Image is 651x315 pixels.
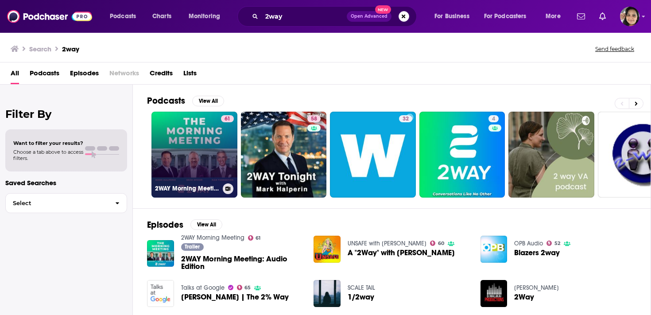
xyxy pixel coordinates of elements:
span: 60 [438,241,444,245]
span: Podcasts [110,10,136,23]
img: Podchaser - Follow, Share and Rate Podcasts [7,8,92,25]
button: open menu [478,9,539,23]
a: OPB Audio [514,240,543,247]
button: open menu [428,9,480,23]
a: 4 [419,112,505,198]
a: All [11,66,19,84]
span: Monitoring [189,10,220,23]
span: More [546,10,561,23]
button: Send feedback [593,45,637,53]
a: 2WAY Morning Meeting [181,234,244,241]
span: 61 [256,236,260,240]
button: Select [5,193,127,213]
p: Saved Searches [5,179,127,187]
span: 32 [403,115,409,124]
a: 58 [307,115,321,122]
a: Credits [150,66,173,84]
h3: Search [29,45,51,53]
a: Podcasts [30,66,59,84]
a: A "2Way" with Mark Halperin [348,249,455,257]
span: Charts [152,10,171,23]
a: 61 [248,235,261,241]
h3: 2WAY Morning Meeting [155,185,219,192]
a: 2WAY Morning Meeting: Audio Edition [181,255,303,270]
h2: Filter By [5,108,127,121]
a: Lists [183,66,197,84]
button: open menu [182,9,232,23]
span: [PERSON_NAME] | The 2% Way [181,293,289,301]
span: Networks [109,66,139,84]
img: 2WAY Morning Meeting: Audio Edition [147,240,174,267]
span: 58 [311,115,317,124]
button: View All [192,96,224,106]
span: For Podcasters [484,10,527,23]
button: View All [190,219,222,230]
span: 65 [244,286,251,290]
button: open menu [104,9,147,23]
a: 61 [221,115,234,122]
a: SCALE TAIL [348,284,375,292]
span: Trailer [185,244,200,249]
a: Blazers 2way [514,249,560,257]
img: User Profile [620,7,639,26]
a: UNSAFE with Ann Coulter [348,240,426,247]
span: For Business [434,10,469,23]
span: Want to filter your results? [13,140,83,146]
a: 65 [237,285,251,290]
img: Myron Rolle | The 2% Way [147,280,174,307]
a: 32 [399,115,412,122]
span: A "2Way" with [PERSON_NAME] [348,249,455,257]
button: open menu [539,9,572,23]
span: New [375,5,391,14]
a: 60 [430,241,444,246]
a: Show notifications dropdown [573,9,589,24]
a: DJ Malakai [514,284,559,292]
input: Search podcasts, credits, & more... [262,9,347,23]
span: Open Advanced [351,14,387,19]
a: 2Way [514,293,534,301]
img: Blazers 2way [480,236,508,263]
img: 2Way [480,280,508,307]
a: 32 [330,112,416,198]
a: 612WAY Morning Meeting [151,112,237,198]
span: Select [6,200,108,206]
button: Show profile menu [620,7,639,26]
button: Open AdvancedNew [347,11,391,22]
h2: Podcasts [147,95,185,106]
a: EpisodesView All [147,219,222,230]
a: PodcastsView All [147,95,224,106]
a: Charts [147,9,177,23]
a: 1/2way [348,293,374,301]
a: 4 [488,115,499,122]
a: Episodes [70,66,99,84]
span: Logged in as shelbyjanner [620,7,639,26]
a: 52 [546,241,560,246]
a: Myron Rolle | The 2% Way [181,293,289,301]
a: Talks at Google [181,284,225,292]
span: 4 [492,115,495,124]
span: 52 [554,241,560,245]
span: 61 [225,115,230,124]
div: Search podcasts, credits, & more... [246,6,425,27]
a: 58 [241,112,327,198]
img: 1/2way [314,280,341,307]
img: A "2Way" with Mark Halperin [314,236,341,263]
h3: 2way [62,45,79,53]
a: Show notifications dropdown [596,9,609,24]
h2: Episodes [147,219,183,230]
